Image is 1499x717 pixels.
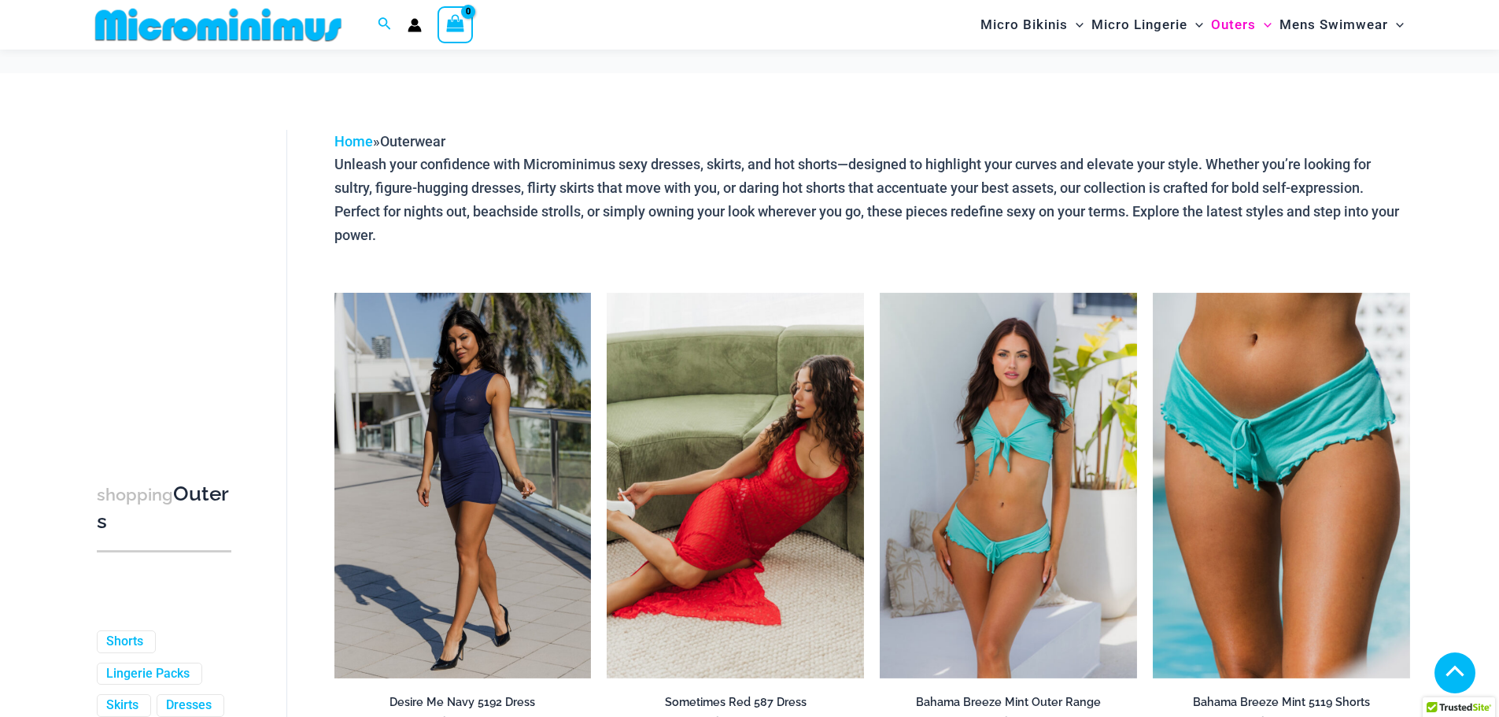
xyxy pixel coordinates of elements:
[977,5,1087,45] a: Micro BikinisMenu ToggleMenu Toggle
[880,695,1137,715] a: Bahama Breeze Mint Outer Range
[1153,695,1410,710] h2: Bahama Breeze Mint 5119 Shorts
[334,133,445,150] span: »
[166,697,212,714] a: Dresses
[1153,695,1410,715] a: Bahama Breeze Mint 5119 Shorts
[974,2,1411,47] nav: Site Navigation
[1087,5,1207,45] a: Micro LingerieMenu ToggleMenu Toggle
[408,18,422,32] a: Account icon link
[1279,5,1388,45] span: Mens Swimwear
[334,293,592,678] a: Desire Me Navy 5192 Dress 11Desire Me Navy 5192 Dress 09Desire Me Navy 5192 Dress 09
[1276,5,1408,45] a: Mens SwimwearMenu ToggleMenu Toggle
[1187,5,1203,45] span: Menu Toggle
[438,6,474,43] a: View Shopping Cart, empty
[106,666,190,682] a: Lingerie Packs
[334,695,592,715] a: Desire Me Navy 5192 Dress
[1091,5,1187,45] span: Micro Lingerie
[106,697,138,714] a: Skirts
[607,293,864,678] a: Sometimes Red 587 Dress 10Sometimes Red 587 Dress 09Sometimes Red 587 Dress 09
[1153,293,1410,678] a: Bahama Breeze Mint 5119 Shorts 01Bahama Breeze Mint 5119 Shorts 02Bahama Breeze Mint 5119 Shorts 02
[607,695,864,715] a: Sometimes Red 587 Dress
[1388,5,1404,45] span: Menu Toggle
[378,15,392,35] a: Search icon link
[89,7,348,43] img: MM SHOP LOGO FLAT
[97,485,173,504] span: shopping
[106,634,143,650] a: Shorts
[1068,5,1084,45] span: Menu Toggle
[1153,293,1410,678] img: Bahama Breeze Mint 5119 Shorts 01
[334,293,592,678] img: Desire Me Navy 5192 Dress 11
[334,695,592,710] h2: Desire Me Navy 5192 Dress
[1256,5,1272,45] span: Menu Toggle
[1211,5,1256,45] span: Outers
[980,5,1068,45] span: Micro Bikinis
[880,695,1137,710] h2: Bahama Breeze Mint Outer Range
[334,133,373,150] a: Home
[97,481,231,535] h3: Outers
[380,133,445,150] span: Outerwear
[880,293,1137,678] img: Bahama Breeze Mint 9116 Crop Top 5119 Shorts 01v2
[97,117,238,432] iframe: TrustedSite Certified
[1207,5,1276,45] a: OutersMenu ToggleMenu Toggle
[607,695,864,710] h2: Sometimes Red 587 Dress
[607,293,864,678] img: Sometimes Red 587 Dress 10
[334,153,1410,246] p: Unleash your confidence with Microminimus sexy dresses, skirts, and hot shorts—designed to highli...
[880,293,1137,678] a: Bahama Breeze Mint 9116 Crop Top 5119 Shorts 01v2Bahama Breeze Mint 9116 Crop Top 5119 Shorts 04v...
